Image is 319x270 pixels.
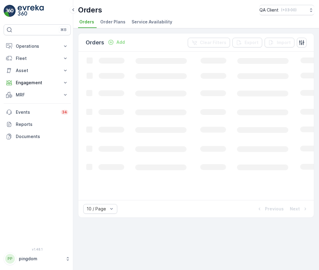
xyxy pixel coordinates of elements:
[4,252,71,265] button: PPpingdom
[62,110,67,115] p: 34
[4,52,71,64] button: Fleet
[259,7,279,13] p: QA Client
[232,38,262,47] button: Export
[4,64,71,77] button: Asset
[188,38,230,47] button: Clear Filters
[259,5,314,15] button: QA Client(+03:00)
[4,106,71,118] a: Events34
[4,130,71,143] a: Documents
[4,77,71,89] button: Engagement
[4,89,71,101] button: MRF
[116,39,125,45] p: Add
[16,133,68,140] p: Documents
[265,38,294,47] button: Import
[79,19,94,25] span: Orders
[100,19,125,25] span: Order Plans
[132,19,172,25] span: Service Availability
[200,40,226,46] p: Clear Filters
[4,118,71,130] a: Reports
[277,40,291,46] p: Import
[16,92,59,98] p: MRF
[290,206,300,212] p: Next
[86,38,104,47] p: Orders
[78,5,102,15] p: Orders
[4,247,71,251] span: v 1.48.1
[256,205,284,213] button: Previous
[245,40,259,46] p: Export
[18,5,44,17] img: logo_light-DOdMpM7g.png
[16,109,57,115] p: Events
[5,254,15,264] div: PP
[16,43,59,49] p: Operations
[16,67,59,74] p: Asset
[265,206,284,212] p: Previous
[19,256,62,262] p: pingdom
[4,5,16,17] img: logo
[16,80,59,86] p: Engagement
[105,39,127,46] button: Add
[4,40,71,52] button: Operations
[16,55,59,61] p: Fleet
[289,205,309,213] button: Next
[281,8,297,12] p: ( +03:00 )
[16,121,68,127] p: Reports
[60,27,67,32] p: ⌘B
